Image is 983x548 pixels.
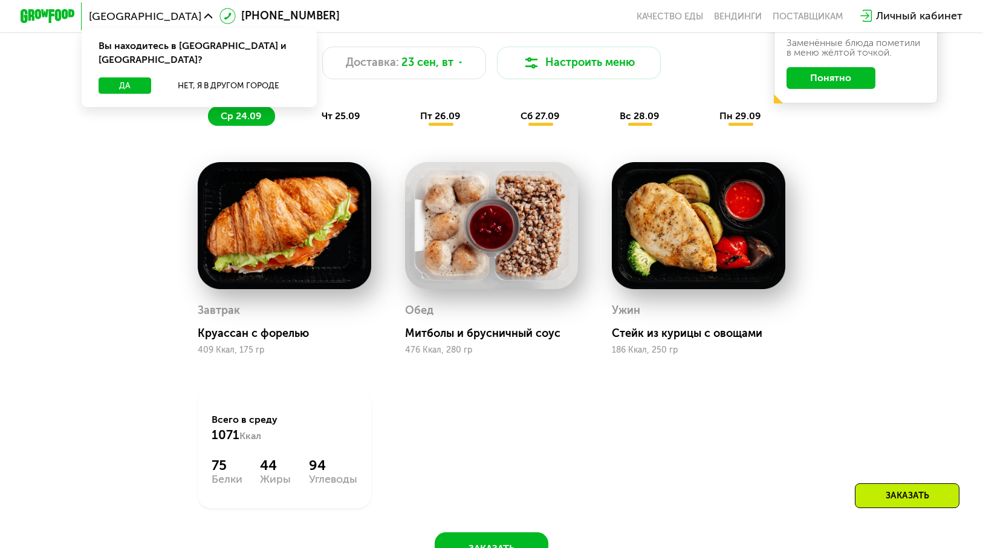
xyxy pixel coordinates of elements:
span: 1071 [212,428,239,442]
span: [GEOGRAPHIC_DATA] [89,11,201,22]
span: Ккал [239,430,261,442]
button: Понятно [787,67,875,89]
div: Белки [212,474,242,484]
div: Жиры [260,474,291,484]
div: Личный кабинет [876,8,962,24]
div: Обед [405,301,433,321]
div: 75 [212,457,242,474]
div: Стейк из курицы с овощами [612,327,796,341]
span: пт 26.09 [420,110,461,122]
div: Вы находитесь в [GEOGRAPHIC_DATA] и [GEOGRAPHIC_DATA]? [82,28,316,77]
div: Всего в среду [212,413,357,443]
div: 44 [260,457,291,474]
div: 186 Ккал, 250 гр [612,345,785,355]
div: Заказать [855,483,959,508]
a: Вендинги [714,11,762,22]
span: Доставка: [346,54,399,71]
div: 94 [309,457,357,474]
a: [PHONE_NUMBER] [219,8,340,24]
div: 476 Ккал, 280 гр [405,345,578,355]
div: Круассан с форелью [198,327,381,341]
div: поставщикам [773,11,843,22]
span: вс 28.09 [620,110,660,122]
div: Углеводы [309,474,357,484]
span: ср 24.09 [221,110,262,122]
button: Настроить меню [497,47,661,79]
div: Митболы и брусничный соус [405,327,589,341]
div: Завтрак [198,301,240,321]
button: Нет, я в другом городе [157,77,300,94]
div: 409 Ккал, 175 гр [198,345,371,355]
div: Заменённые блюда пометили в меню жёлтой точкой. [787,38,926,57]
span: чт 25.09 [322,110,360,122]
a: Качество еды [637,11,703,22]
span: сб 27.09 [521,110,560,122]
div: Ужин [612,301,640,321]
span: 23 сен, вт [401,54,453,71]
span: пн 29.09 [719,110,761,122]
button: Да [99,77,151,94]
